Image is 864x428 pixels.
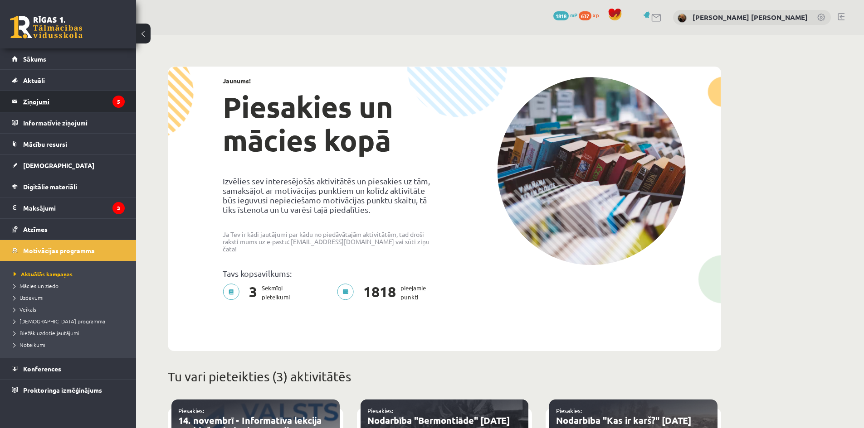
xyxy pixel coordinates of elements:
[579,11,603,19] a: 637 xp
[178,407,204,414] a: Piesakies:
[678,14,687,23] img: Pēteris Anatolijs Drazlovskis
[14,306,36,313] span: Veikals
[12,48,125,69] a: Sākums
[23,246,95,255] span: Motivācijas programma
[23,91,125,112] legend: Ziņojumi
[14,282,127,290] a: Mācies un ziedo
[14,329,127,337] a: Biežāk uzdotie jautājumi
[570,11,577,19] span: mP
[367,414,510,426] a: Nodarbība "Bermontiāde" [DATE]
[14,293,127,302] a: Uzdevumi
[12,176,125,197] a: Digitālie materiāli
[359,284,400,302] span: 1818
[14,282,59,289] span: Mācies un ziedo
[223,231,438,252] p: Ja Tev ir kādi jautājumi par kādu no piedāvātajām aktivitātēm, tad droši raksti mums uz e-pastu: ...
[223,77,251,85] strong: Jaunums!
[14,329,79,337] span: Biežāk uzdotie jautājumi
[223,90,438,157] h1: Piesakies un mācies kopā
[497,77,686,265] img: campaign-image-1c4f3b39ab1f89d1fca25a8facaab35ebc8e40cf20aedba61fd73fb4233361ac.png
[244,284,262,302] span: 3
[23,140,67,148] span: Mācību resursi
[12,155,125,176] a: [DEMOGRAPHIC_DATA]
[12,380,125,400] a: Proktoringa izmēģinājums
[693,13,808,22] a: [PERSON_NAME] [PERSON_NAME]
[23,112,125,133] legend: Informatīvie ziņojumi
[12,112,125,133] a: Informatīvie ziņojumi
[14,341,127,349] a: Noteikumi
[12,91,125,112] a: Ziņojumi5
[23,161,94,169] span: [DEMOGRAPHIC_DATA]
[23,76,45,84] span: Aktuāli
[168,367,721,386] p: Tu vari pieteikties (3) aktivitātēs
[367,407,393,414] a: Piesakies:
[12,219,125,240] a: Atzīmes
[23,225,48,233] span: Atzīmes
[579,11,591,20] span: 637
[14,270,127,278] a: Aktuālās kampaņas
[593,11,599,19] span: xp
[14,317,127,325] a: [DEMOGRAPHIC_DATA] programma
[553,11,569,20] span: 1818
[12,358,125,379] a: Konferences
[23,55,46,63] span: Sākums
[556,414,691,426] a: Nodarbība "Kas ir karš?" [DATE]
[12,197,125,218] a: Maksājumi3
[23,197,125,218] legend: Maksājumi
[14,341,45,348] span: Noteikumi
[14,270,73,278] span: Aktuālās kampaņas
[337,284,431,302] p: pieejamie punkti
[14,305,127,313] a: Veikals
[223,269,438,278] p: Tavs kopsavilkums:
[23,183,77,191] span: Digitālie materiāli
[14,294,44,301] span: Uzdevumi
[23,365,61,373] span: Konferences
[223,284,295,302] p: Sekmīgi pieteikumi
[23,386,102,394] span: Proktoringa izmēģinājums
[12,240,125,261] a: Motivācijas programma
[223,176,438,214] p: Izvēlies sev interesējošās aktivitātēs un piesakies uz tām, samaksājot ar motivācijas punktiem un...
[556,407,582,414] a: Piesakies:
[12,134,125,154] a: Mācību resursi
[112,202,125,214] i: 3
[112,96,125,108] i: 5
[553,11,577,19] a: 1818 mP
[14,317,105,325] span: [DEMOGRAPHIC_DATA] programma
[10,16,83,38] a: Rīgas 1. Tālmācības vidusskola
[12,70,125,91] a: Aktuāli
